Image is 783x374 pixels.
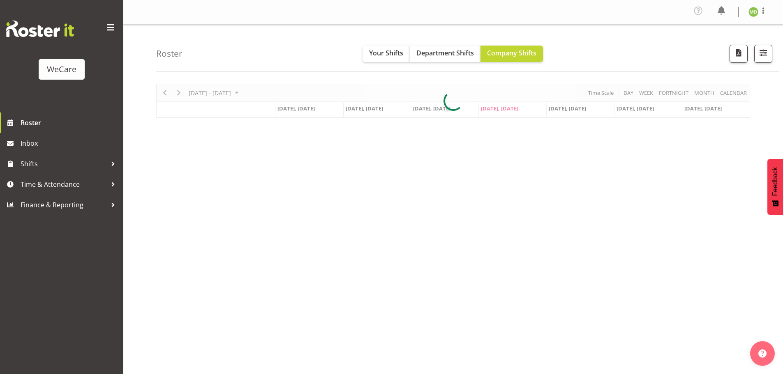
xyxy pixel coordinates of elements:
button: Filter Shifts [754,45,772,63]
img: help-xxl-2.png [758,349,767,358]
span: Finance & Reporting [21,199,107,211]
button: Download a PDF of the roster according to the set date range. [730,45,748,63]
button: Feedback - Show survey [767,159,783,215]
button: Your Shifts [363,46,410,62]
img: marie-claire-dickson-bakker11590.jpg [748,7,758,17]
span: Department Shifts [416,48,474,57]
button: Company Shifts [480,46,543,62]
div: WeCare [47,63,76,76]
span: Feedback [771,167,779,196]
span: Inbox [21,137,119,149]
img: Rosterit website logo [6,21,74,37]
span: Company Shifts [487,48,536,57]
h4: Roster [156,49,182,58]
span: Time & Attendance [21,178,107,190]
span: Shifts [21,158,107,170]
span: Roster [21,117,119,129]
span: Your Shifts [369,48,403,57]
button: Department Shifts [410,46,480,62]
